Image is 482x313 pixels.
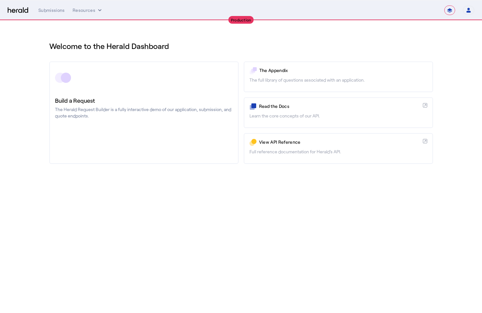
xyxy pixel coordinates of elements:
div: Submissions [38,7,65,13]
p: Full reference documentation for Herald's API. [249,148,427,155]
a: View API ReferenceFull reference documentation for Herald's API. [244,133,433,164]
a: The AppendixThe full library of questions associated with an application. [244,61,433,92]
a: Build a RequestThe Herald Request Builder is a fully interactive demo of our application, submiss... [49,61,239,164]
h1: Welcome to the Herald Dashboard [49,41,433,51]
p: The Herald Request Builder is a fully interactive demo of our application, submission, and quote ... [55,106,233,119]
button: Resources dropdown menu [73,7,103,13]
h3: Build a Request [55,96,233,105]
p: The Appendix [259,67,427,74]
a: Read the DocsLearn the core concepts of our API. [244,97,433,128]
p: The full library of questions associated with an application. [249,77,427,83]
div: Production [228,16,254,24]
p: Learn the core concepts of our API. [249,113,427,119]
img: Herald Logo [8,7,28,13]
p: Read the Docs [259,103,420,109]
p: View API Reference [259,139,420,145]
